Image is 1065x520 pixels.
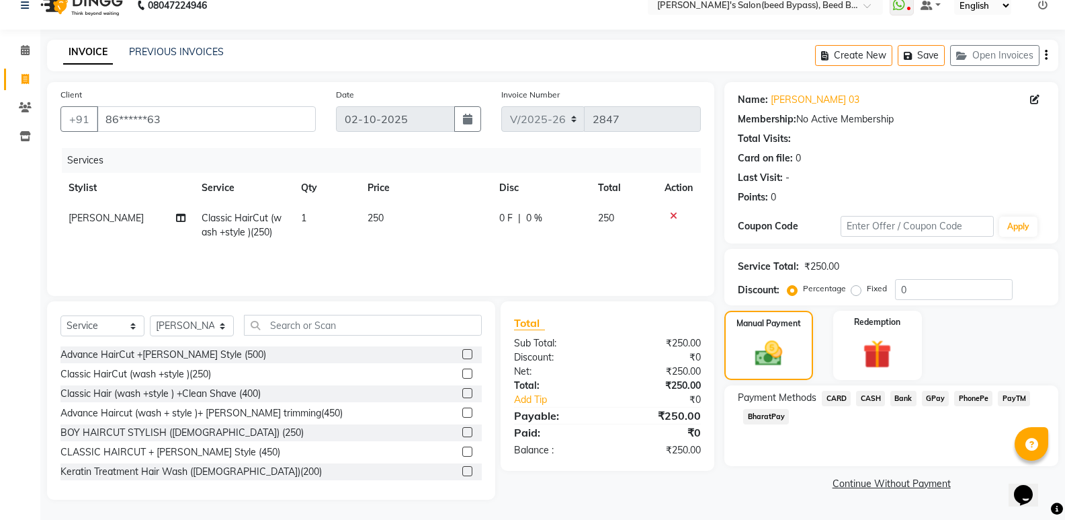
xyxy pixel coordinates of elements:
span: BharatPay [743,409,789,424]
div: Net: [504,365,607,379]
div: ₹250.00 [607,443,711,457]
div: Paid: [504,424,607,441]
div: - [785,171,790,185]
div: CLASSIC HAIRCUT + [PERSON_NAME] Style (450) [60,445,280,459]
label: Invoice Number [501,89,560,101]
span: Bank [890,391,917,406]
div: Coupon Code [738,219,840,233]
span: | [518,211,521,225]
span: 0 F [499,211,513,225]
button: Create New [815,45,892,66]
th: Total [590,173,656,203]
input: Search or Scan [244,315,482,336]
span: [PERSON_NAME] [69,212,144,224]
th: Service [194,173,293,203]
th: Action [656,173,701,203]
div: Discount: [504,350,607,365]
iframe: chat widget [1009,466,1052,507]
span: PhonePe [954,391,992,406]
span: CASH [856,391,885,406]
label: Redemption [854,316,900,328]
div: ₹250.00 [607,379,711,393]
div: Balance : [504,443,607,457]
div: Classic Hair (wash +style ) +Clean Shave (400) [60,387,261,401]
a: INVOICE [63,40,113,65]
div: ₹250.00 [607,408,711,424]
div: BOY HAIRCUT STYLISH ([DEMOGRAPHIC_DATA]) (250) [60,426,304,440]
div: 0 [796,151,801,165]
div: Advance Haircut (wash + style )+ [PERSON_NAME] trimming(450) [60,406,343,420]
div: Payable: [504,408,607,424]
div: Sub Total: [504,336,607,350]
span: 250 [368,212,384,224]
th: Qty [293,173,359,203]
button: +91 [60,106,98,132]
span: 0 % [526,211,542,225]
div: Name: [738,93,768,107]
label: Fixed [867,283,887,295]
div: Service Total: [738,260,799,274]
div: No Active Membership [738,112,1045,126]
th: Disc [491,173,591,203]
span: GPay [922,391,949,406]
span: 250 [598,212,614,224]
a: PREVIOUS INVOICES [129,46,224,58]
div: Total Visits: [738,132,791,146]
div: 0 [771,190,776,205]
span: Classic HairCut (wash +style )(250) [202,212,282,238]
th: Price [359,173,491,203]
th: Stylist [60,173,194,203]
img: _gift.svg [854,336,900,372]
div: ₹0 [607,424,711,441]
span: CARD [822,391,851,406]
div: Services [62,148,711,173]
button: Open Invoices [950,45,1039,66]
div: Classic HairCut (wash +style )(250) [60,367,211,381]
div: ₹250.00 [804,260,839,274]
span: PayTM [998,391,1030,406]
label: Manual Payment [736,318,801,330]
a: Add Tip [504,393,625,407]
div: Last Visit: [738,171,783,185]
div: Discount: [738,283,779,297]
span: Payment Methods [738,391,816,405]
img: _cash.svg [747,338,791,369]
label: Percentage [803,283,846,295]
button: Apply [999,217,1037,237]
a: Continue Without Payment [727,477,1056,491]
label: Client [60,89,82,101]
div: Membership: [738,112,796,126]
label: Date [336,89,354,101]
div: ₹0 [625,393,711,407]
div: Card on file: [738,151,793,165]
div: Points: [738,190,768,205]
div: ₹250.00 [607,336,711,350]
button: Save [898,45,945,66]
a: [PERSON_NAME] 03 [771,93,859,107]
input: Enter Offer / Coupon Code [841,216,994,237]
input: Search by Name/Mobile/Email/Code [97,106,316,132]
div: ₹0 [607,350,711,365]
span: Total [514,316,545,330]
div: Keratin Treatment Hair Wash ([DEMOGRAPHIC_DATA])(200) [60,465,322,479]
div: Total: [504,379,607,393]
div: ₹250.00 [607,365,711,379]
span: 1 [301,212,306,224]
div: Advance HairCut +[PERSON_NAME] Style (500) [60,348,266,362]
